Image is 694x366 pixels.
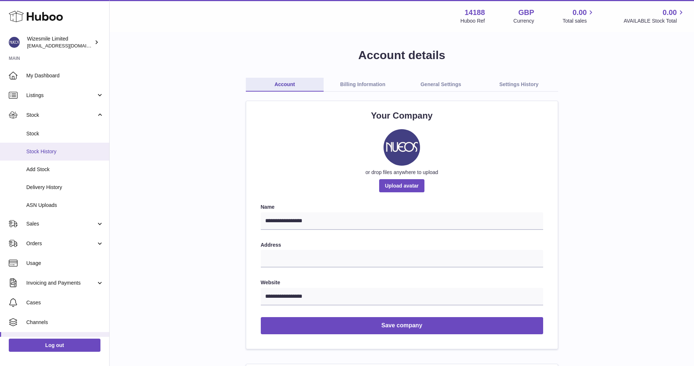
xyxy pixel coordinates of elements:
[379,179,425,192] span: Upload avatar
[9,339,100,352] a: Log out
[563,18,595,24] span: Total sales
[324,78,402,92] a: Billing Information
[261,110,543,122] h2: Your Company
[624,8,685,24] a: 0.00 AVAILABLE Stock Total
[26,319,104,326] span: Channels
[663,8,677,18] span: 0.00
[246,78,324,92] a: Account
[26,166,104,173] span: Add Stock
[26,130,104,137] span: Stock
[480,78,558,92] a: Settings History
[26,112,96,119] span: Stock
[26,148,104,155] span: Stock History
[563,8,595,24] a: 0.00 Total sales
[27,43,107,49] span: [EMAIL_ADDRESS][DOMAIN_NAME]
[573,8,587,18] span: 0.00
[384,129,420,166] img: nueos_logo.jpeg
[27,35,93,49] div: Wizesmile Limited
[261,279,543,286] label: Website
[26,202,104,209] span: ASN Uploads
[461,18,485,24] div: Huboo Ref
[261,169,543,176] div: or drop files anywhere to upload
[514,18,534,24] div: Currency
[402,78,480,92] a: General Settings
[26,260,104,267] span: Usage
[26,280,96,286] span: Invoicing and Payments
[26,299,104,306] span: Cases
[26,92,96,99] span: Listings
[26,72,104,79] span: My Dashboard
[26,220,96,227] span: Sales
[624,18,685,24] span: AVAILABLE Stock Total
[261,242,543,249] label: Address
[26,240,96,247] span: Orders
[465,8,485,18] strong: 14188
[121,47,682,63] h1: Account details
[26,184,104,191] span: Delivery History
[261,317,543,334] button: Save company
[9,37,20,48] img: niklas.vaittinen@nueos.com
[518,8,534,18] strong: GBP
[261,204,543,211] label: Name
